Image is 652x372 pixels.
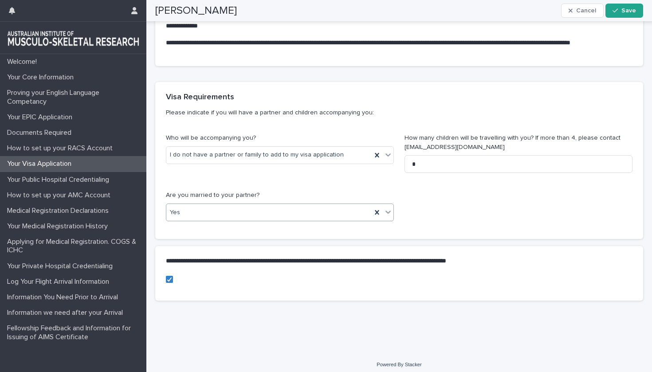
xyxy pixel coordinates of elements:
button: Save [605,4,643,18]
p: Applying for Medical Registration. COGS & ICHC [4,238,146,255]
p: Your Medical Registration History [4,222,115,231]
p: Log Your Flight Arrival Information [4,278,116,286]
p: Medical Registration Declarations [4,207,116,215]
p: How many children will be travelling with you? If more than 4, please contact [EMAIL_ADDRESS][DOM... [405,133,632,152]
p: Your Private Hospital Credentialing [4,262,120,270]
p: Proving your English Language Competancy [4,89,146,106]
p: Please indicate if you will have a partner and children accompanying you: [166,109,629,117]
span: Save [621,8,636,14]
h2: [PERSON_NAME] [155,4,237,17]
p: Are you married to your partner? [166,191,394,200]
p: How to set up your AMC Account [4,191,118,200]
button: Cancel [561,4,604,18]
h2: Visa Requirements [166,93,234,102]
p: Documents Required [4,129,79,137]
p: Who will be accompanying you? [166,133,394,143]
span: Cancel [576,8,596,14]
p: Your Visa Application [4,160,79,168]
p: Your Public Hospital Credentialing [4,176,116,184]
span: I do not have a partner or family to add to my visa application [170,150,344,160]
a: Powered By Stacker [377,362,421,367]
p: Your EPIC Application [4,113,79,121]
p: Information we need after your Arrival [4,309,130,317]
p: Information You Need Prior to Arrival [4,293,125,302]
p: Fellowship Feedback and Information for Issuing of AIMS Certificate [4,324,146,341]
img: 1xcjEmqDTcmQhduivVBy [7,29,139,47]
p: Welcome! [4,58,44,66]
p: How to set up your RACS Account [4,144,120,153]
span: Yes [170,208,180,217]
p: Your Core Information [4,73,81,82]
